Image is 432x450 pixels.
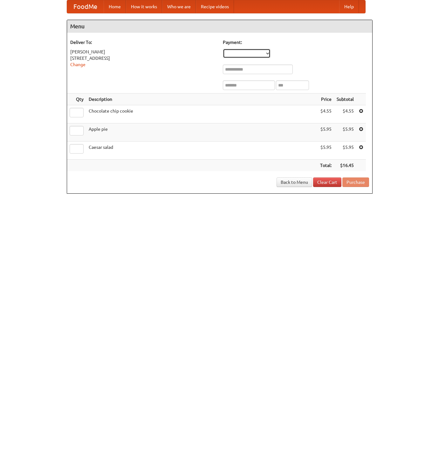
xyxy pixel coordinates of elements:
a: How it works [126,0,162,13]
th: Subtotal [334,93,356,105]
td: $5.95 [334,123,356,142]
h5: Payment: [223,39,369,45]
div: [PERSON_NAME] [70,49,216,55]
td: Apple pie [86,123,318,142]
a: Recipe videos [196,0,234,13]
td: $4.55 [334,105,356,123]
a: Help [339,0,359,13]
a: Change [70,62,86,67]
th: Description [86,93,318,105]
a: Clear Cart [313,177,341,187]
td: Chocolate chip cookie [86,105,318,123]
a: Who we are [162,0,196,13]
td: $4.55 [318,105,334,123]
a: Home [104,0,126,13]
th: $16.45 [334,160,356,171]
a: Back to Menu [277,177,312,187]
button: Purchase [342,177,369,187]
h5: Deliver To: [70,39,216,45]
div: [STREET_ADDRESS] [70,55,216,61]
td: $5.95 [318,123,334,142]
td: Caesar salad [86,142,318,160]
a: FoodMe [67,0,104,13]
th: Price [318,93,334,105]
th: Total: [318,160,334,171]
th: Qty [67,93,86,105]
td: $5.95 [318,142,334,160]
td: $5.95 [334,142,356,160]
h4: Menu [67,20,372,33]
